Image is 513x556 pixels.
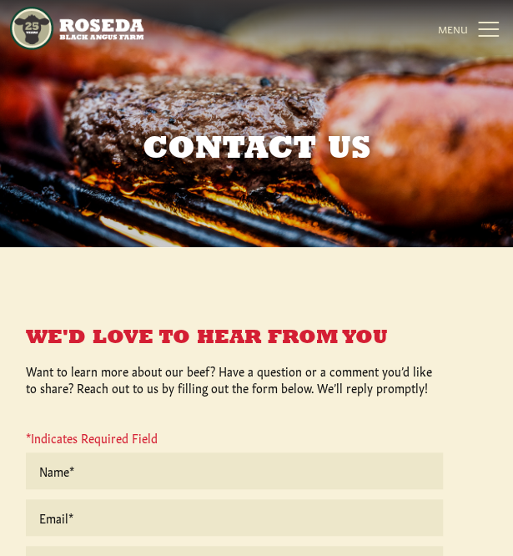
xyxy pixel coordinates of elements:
input: Name* [26,452,443,489]
img: https://roseda.com/wp-content/uploads/2021/05/roseda-25-header.png [10,7,143,50]
span: MENU [438,20,468,38]
h1: Contact Us [26,134,488,167]
input: Email* [26,499,443,536]
h3: We'd Love to Hear From You [26,327,443,349]
p: Want to learn more about our beef? Have a question or a comment you’d like to share? Reach out to... [26,362,443,396]
p: *Indicates Required Field [26,429,443,452]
